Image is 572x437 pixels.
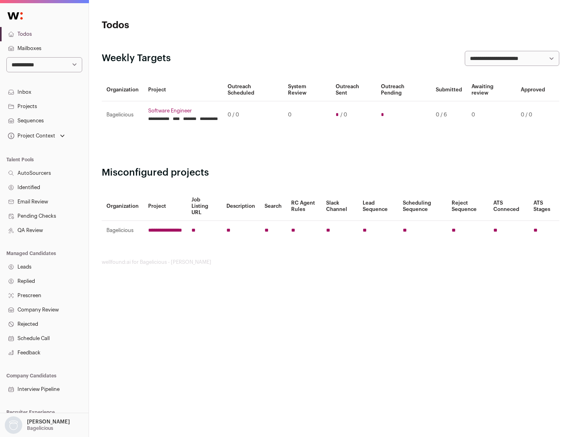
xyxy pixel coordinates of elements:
[102,79,143,101] th: Organization
[286,192,321,221] th: RC Agent Rules
[102,259,559,265] footer: wellfound:ai for Bagelicious - [PERSON_NAME]
[27,425,53,431] p: Bagelicious
[431,79,467,101] th: Submitted
[6,133,55,139] div: Project Context
[223,79,283,101] th: Outreach Scheduled
[447,192,489,221] th: Reject Sequence
[143,192,187,221] th: Project
[467,79,516,101] th: Awaiting review
[376,79,431,101] th: Outreach Pending
[223,101,283,129] td: 0 / 0
[516,79,550,101] th: Approved
[102,52,171,65] h2: Weekly Targets
[143,79,223,101] th: Project
[260,192,286,221] th: Search
[6,130,66,141] button: Open dropdown
[102,221,143,240] td: Bagelicious
[516,101,550,129] td: 0 / 0
[321,192,358,221] th: Slack Channel
[3,416,71,434] button: Open dropdown
[283,101,330,129] td: 0
[3,8,27,24] img: Wellfound
[187,192,222,221] th: Job Listing URL
[358,192,398,221] th: Lead Sequence
[489,192,528,221] th: ATS Conneced
[283,79,330,101] th: System Review
[431,101,467,129] td: 0 / 6
[27,419,70,425] p: [PERSON_NAME]
[102,101,143,129] td: Bagelicious
[148,108,218,114] a: Software Engineer
[340,112,347,118] span: / 0
[102,19,254,32] h1: Todos
[102,192,143,221] th: Organization
[5,416,22,434] img: nopic.png
[398,192,447,221] th: Scheduling Sequence
[529,192,559,221] th: ATS Stages
[102,166,559,179] h2: Misconfigured projects
[467,101,516,129] td: 0
[331,79,377,101] th: Outreach Sent
[222,192,260,221] th: Description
